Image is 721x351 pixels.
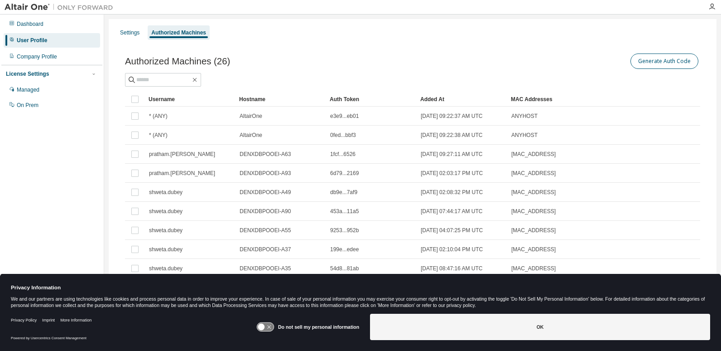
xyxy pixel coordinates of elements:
[511,208,556,215] span: [MAC_ADDRESS]
[511,189,556,196] span: [MAC_ADDRESS]
[149,151,215,158] span: pratham.[PERSON_NAME]
[511,92,601,107] div: MAC Addresses
[17,37,47,44] div: User Profile
[421,208,483,215] span: [DATE] 07:44:17 AM UTC
[330,112,359,120] span: e3e9...eb01
[421,189,483,196] span: [DATE] 02:08:32 PM UTC
[421,112,483,120] span: [DATE] 09:22:37 AM UTC
[330,246,359,253] span: 199e...edee
[6,70,49,78] div: License Settings
[630,54,698,69] button: Generate Auth Code
[330,132,356,139] span: 0fed...bbf3
[240,246,291,253] span: DENXDBPOOEI-A37
[149,170,215,177] span: pratham.[PERSON_NAME]
[330,189,357,196] span: db9e...7af9
[17,86,39,93] div: Managed
[240,112,262,120] span: AltairOne
[330,227,359,234] span: 9253...952b
[120,29,139,36] div: Settings
[5,3,118,12] img: Altair One
[17,20,43,28] div: Dashboard
[421,132,483,139] span: [DATE] 09:22:38 AM UTC
[149,265,183,272] span: shweta.dubey
[149,132,168,139] span: * (ANY)
[149,208,183,215] span: shweta.dubey
[240,189,291,196] span: DENXDBPOOEI-A49
[240,208,291,215] span: DENXDBPOOEI-A90
[511,112,538,120] span: ANYHOST
[330,208,359,215] span: 453a...11a5
[511,151,556,158] span: [MAC_ADDRESS]
[240,170,291,177] span: DENXDBPOOEI-A93
[17,53,57,60] div: Company Profile
[421,246,483,253] span: [DATE] 02:10:04 PM UTC
[511,246,556,253] span: [MAC_ADDRESS]
[125,56,230,67] span: Authorized Machines (26)
[330,92,413,107] div: Auth Token
[421,227,483,234] span: [DATE] 04:07:25 PM UTC
[420,92,504,107] div: Added At
[239,92,322,107] div: Hostname
[511,132,538,139] span: ANYHOST
[511,170,556,177] span: [MAC_ADDRESS]
[511,227,556,234] span: [MAC_ADDRESS]
[240,151,291,158] span: DENXDBPOOEI-A63
[149,246,183,253] span: shweta.dubey
[330,265,359,272] span: 54d8...81ab
[511,265,556,272] span: [MAC_ADDRESS]
[149,92,232,107] div: Username
[17,102,38,109] div: On Prem
[149,112,168,120] span: * (ANY)
[149,189,183,196] span: shweta.dubey
[421,151,483,158] span: [DATE] 09:27:11 AM UTC
[240,132,262,139] span: AltairOne
[240,227,291,234] span: DENXDBPOOEI-A55
[330,170,359,177] span: 6d79...2169
[240,265,291,272] span: DENXDBPOOEI-A35
[421,265,483,272] span: [DATE] 08:47:16 AM UTC
[421,170,483,177] span: [DATE] 02:03:17 PM UTC
[149,227,183,234] span: shweta.dubey
[330,151,356,158] span: 1fcf...6526
[151,29,206,36] div: Authorized Machines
